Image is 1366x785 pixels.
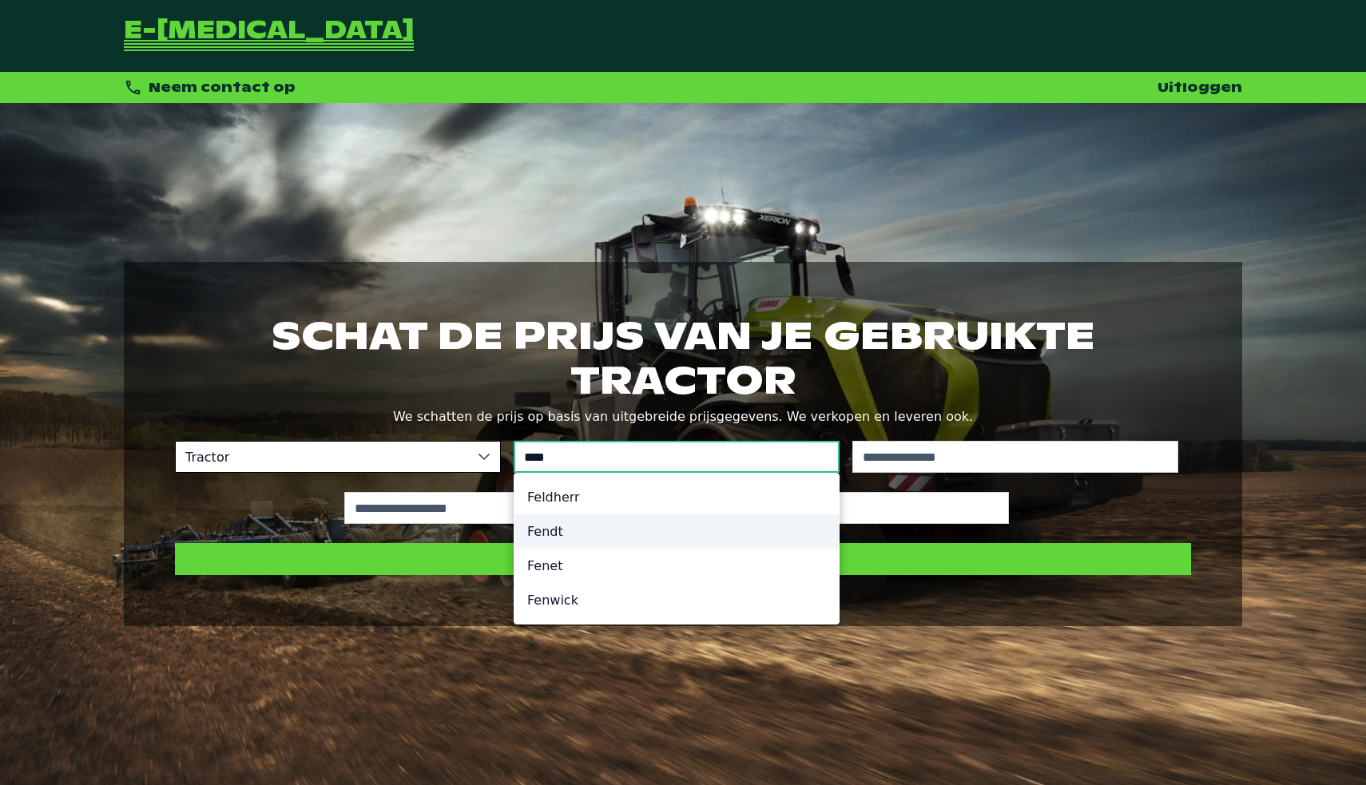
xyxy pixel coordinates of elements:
a: Terug naar de startpagina [124,19,414,53]
span: Tractor [176,442,468,472]
div: Neem contact op [124,78,296,97]
li: Fenet [514,549,839,583]
span: Neem contact op [149,79,296,96]
p: We schatten de prijs op basis van uitgebreide prijsgegevens. We verkopen en leveren ook. [175,406,1191,428]
a: Uitloggen [1158,79,1242,96]
button: Prijs schatten [175,543,1191,575]
li: Fendt [514,514,839,549]
ul: Option List [514,474,839,624]
li: Fenwick [514,583,839,617]
li: Feldherr [514,480,839,514]
h1: Schat de prijs van je gebruikte tractor [175,313,1191,402]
